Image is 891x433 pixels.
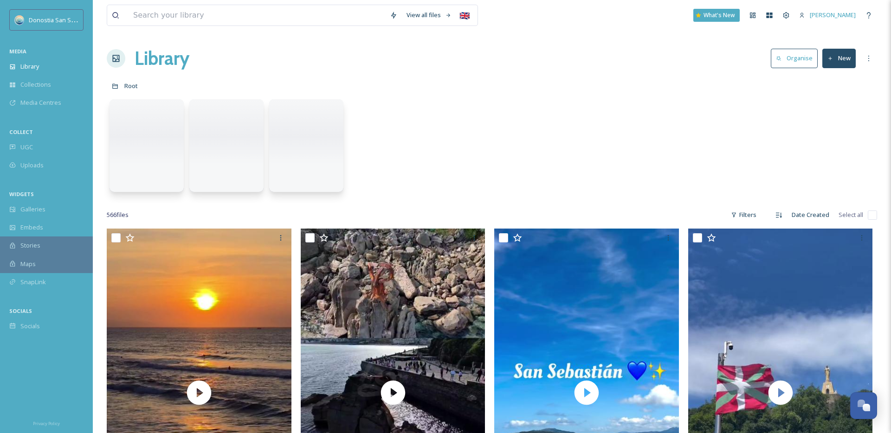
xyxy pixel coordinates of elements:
[124,80,138,91] a: Root
[20,278,46,287] span: SnapLink
[726,206,761,224] div: Filters
[9,128,33,135] span: COLLECT
[107,210,129,219] span: 566 file s
[839,210,863,219] span: Select all
[15,15,24,25] img: images.jpeg
[822,49,856,68] button: New
[20,260,36,268] span: Maps
[402,6,456,24] a: View all files
[33,420,60,427] span: Privacy Policy
[20,223,43,232] span: Embeds
[9,307,32,314] span: SOCIALS
[135,45,189,72] a: Library
[456,7,473,24] div: 🇬🇧
[20,143,33,152] span: UGC
[787,206,834,224] div: Date Created
[29,15,123,24] span: Donostia San Sebastián Turismoa
[20,80,51,89] span: Collections
[693,9,740,22] a: What's New
[9,48,26,55] span: MEDIA
[20,205,45,214] span: Galleries
[129,5,385,25] input: Search your library
[771,49,818,68] button: Organise
[794,6,860,24] a: [PERSON_NAME]
[20,322,40,331] span: Socials
[20,98,61,107] span: Media Centres
[9,191,34,197] span: WIDGETS
[810,11,856,19] span: [PERSON_NAME]
[124,82,138,90] span: Root
[33,417,60,428] a: Privacy Policy
[850,392,877,419] button: Open Chat
[20,161,44,170] span: Uploads
[20,241,40,250] span: Stories
[20,62,39,71] span: Library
